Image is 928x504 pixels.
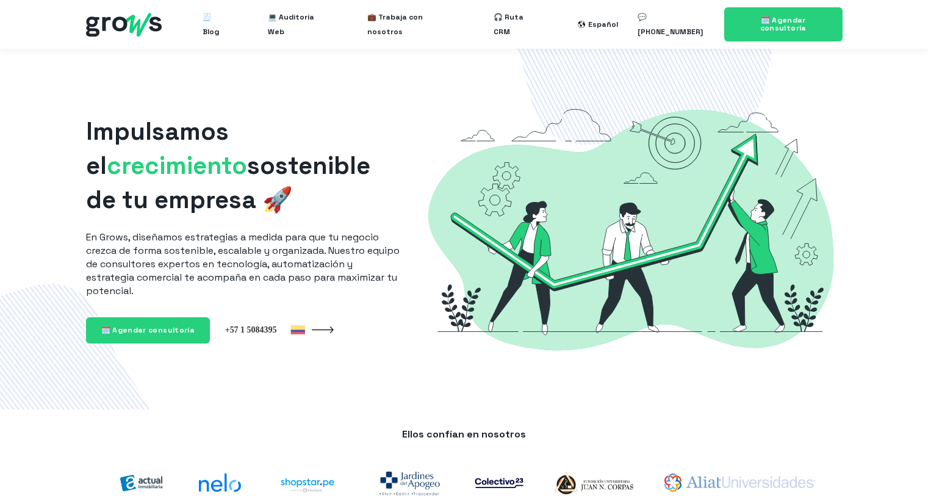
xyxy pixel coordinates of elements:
[86,317,210,344] a: 🗓️ Agendar consultoría
[367,5,455,44] a: 💼 Trabaja con nosotros
[374,464,445,501] img: jardines-del-apogeo
[268,5,328,44] a: 💻 Auditoría Web
[113,467,170,499] img: actual-inmobiliaria
[86,231,400,298] p: En Grows, diseñamos estrategias a medida para que tu negocio crezca de forma sostenible, escalabl...
[867,445,928,504] iframe: Chat Widget
[101,325,195,335] span: 🗓️ Agendar consultoría
[203,5,228,44] a: 🧾 Blog
[553,469,635,497] img: logo-Corpas
[86,115,400,217] h1: Impulsamos el sostenible de tu empresa 🚀
[588,17,618,32] div: Español
[724,7,843,41] a: 🗓️ Agendar consultoría
[98,428,830,441] p: Ellos confían en nosotros
[107,150,247,181] span: crecimiento
[199,473,241,492] img: nelo
[86,13,162,37] img: grows - hubspot
[494,5,539,44] a: 🎧 Ruta CRM
[270,469,345,497] img: shoptarpe
[760,15,807,33] span: 🗓️ Agendar consultoría
[225,324,305,335] img: Colombia +57 1 5084395
[638,5,709,44] a: 💬 [PHONE_NUMBER]
[475,478,523,488] img: co23
[664,473,815,492] img: aliat-universidades
[419,88,843,370] img: Grows-Growth-Marketing-Hacking-Hubspot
